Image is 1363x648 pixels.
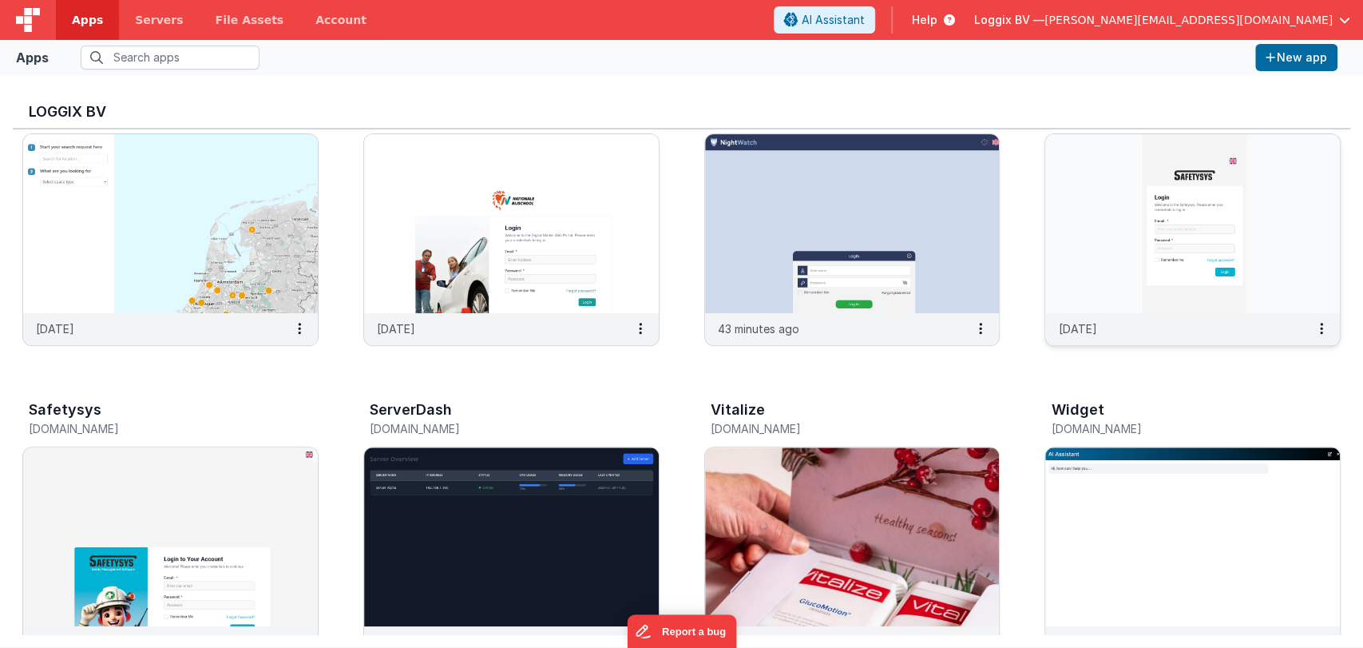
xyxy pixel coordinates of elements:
[711,402,765,418] h3: Vitalize
[29,104,1334,120] h3: Loggix BV
[974,12,1350,28] button: Loggix BV — [PERSON_NAME][EMAIL_ADDRESS][DOMAIN_NAME]
[29,402,101,418] h3: Safetysys
[974,12,1044,28] span: Loggix BV —
[1051,402,1103,418] h3: Widget
[912,12,937,28] span: Help
[216,12,284,28] span: File Assets
[1044,12,1333,28] span: [PERSON_NAME][EMAIL_ADDRESS][DOMAIN_NAME]
[72,12,103,28] span: Apps
[774,6,875,34] button: AI Assistant
[29,423,279,435] h5: [DOMAIN_NAME]
[711,423,961,435] h5: [DOMAIN_NAME]
[81,46,260,70] input: Search apps
[135,12,183,28] span: Servers
[1051,423,1301,435] h5: [DOMAIN_NAME]
[1058,320,1096,337] p: [DATE]
[16,48,49,67] div: Apps
[627,614,736,648] iframe: Marker.io feedback button
[36,320,74,337] p: [DATE]
[377,320,415,337] p: [DATE]
[718,320,799,337] p: 43 minutes ago
[1255,44,1337,71] button: New app
[370,423,620,435] h5: [DOMAIN_NAME]
[802,12,865,28] span: AI Assistant
[370,402,452,418] h3: ServerDash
